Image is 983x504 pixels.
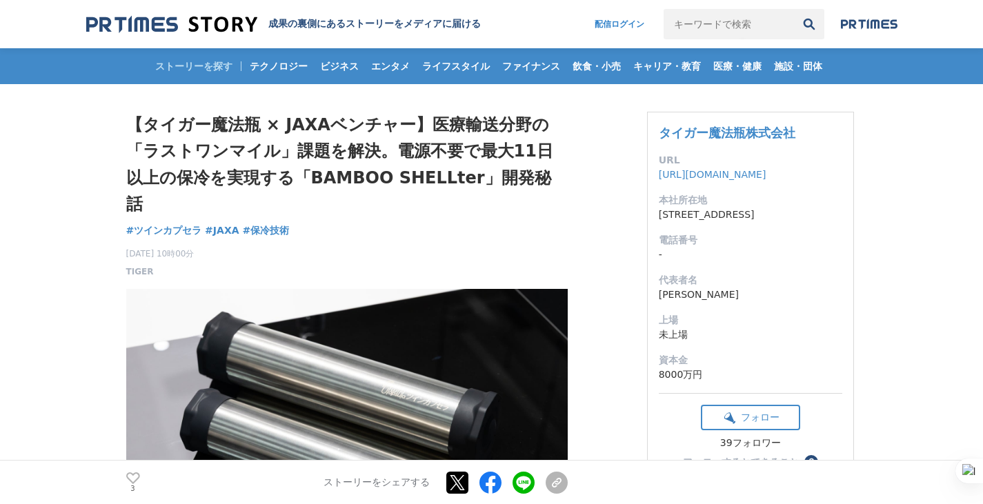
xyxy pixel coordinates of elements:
[628,48,706,84] a: キャリア・教育
[497,60,566,72] span: ファイナンス
[417,48,495,84] a: ライフスタイル
[659,193,842,208] dt: 本社所在地
[242,224,289,236] span: #保冷技術
[659,327,842,342] dd: 未上場
[126,224,202,236] span: #ツインカプセラ
[659,208,842,222] dd: [STREET_ADDRESS]
[126,248,195,260] span: [DATE] 10時00分
[659,367,842,382] dd: 8000万円
[366,60,415,72] span: エンタメ
[86,15,481,34] a: 成果の裏側にあるストーリーをメディアに届ける 成果の裏側にあるストーリーをメディアに届ける
[708,48,767,84] a: 医療・健康
[581,9,658,39] a: 配信ログイン
[659,353,842,367] dt: 資本金
[497,48,566,84] a: ファイナンス
[567,60,626,72] span: 飲食・小売
[659,288,842,302] dd: [PERSON_NAME]
[659,273,842,288] dt: 代表者名
[268,18,481,30] h2: 成果の裏側にあるストーリーをメディアに届ける
[366,48,415,84] a: エンタメ
[324,476,430,489] p: ストーリーをシェアする
[841,19,897,30] img: prtimes
[126,265,154,278] a: TIGER
[806,457,816,467] span: ？
[244,48,313,84] a: テクノロジー
[205,223,239,238] a: #JAXA
[804,455,818,469] button: ？
[659,313,842,327] dt: 上場
[768,48,828,84] a: 施設・団体
[417,60,495,72] span: ライフスタイル
[315,48,364,84] a: ビジネス
[86,15,257,34] img: 成果の裏側にあるストーリーをメディアに届ける
[567,48,626,84] a: 飲食・小売
[701,405,800,430] button: フォロー
[708,60,767,72] span: 医療・健康
[126,112,568,218] h1: 【タイガー魔法瓶 × JAXAベンチャー】医療輸送分野の「ラストワンマイル」課題を解決。電源不要で最大11日以上の保冷を実現する「BAMBOO SHELLter」開発秘話
[701,437,800,450] div: 39フォロワー
[794,9,824,39] button: 検索
[659,169,766,180] a: [URL][DOMAIN_NAME]
[768,60,828,72] span: 施設・団体
[659,153,842,168] dt: URL
[664,9,794,39] input: キーワードで検索
[242,223,289,238] a: #保冷技術
[244,60,313,72] span: テクノロジー
[659,248,842,262] dd: -
[205,224,239,236] span: #JAXA
[659,233,842,248] dt: 電話番号
[683,457,799,467] div: フォローするとできること
[659,125,795,140] a: タイガー魔法瓶株式会社
[315,60,364,72] span: ビジネス
[126,223,202,238] a: #ツインカプセラ
[126,485,140,492] p: 3
[628,60,706,72] span: キャリア・教育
